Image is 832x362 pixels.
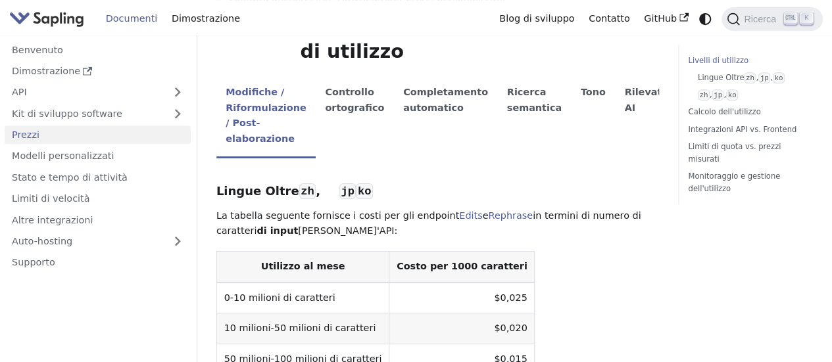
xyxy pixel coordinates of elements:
a: Limiti di quota vs. prezzi misurati [688,141,808,166]
a: Alberello.ai [9,9,89,28]
font: Blog di sviluppo [499,13,574,24]
font: Prezzi [12,129,39,140]
font: La tabella seguente fornisce i costi per gli endpoint [216,210,459,221]
a: Dimostrazione [164,9,247,29]
font: Controllo ortografico [325,87,384,113]
font: GitHub [644,13,677,24]
code: ko [726,89,738,101]
font: , [756,73,758,82]
font: Auto-hosting [12,236,72,246]
kbd: K [800,12,813,24]
font: Limiti di velocità [12,193,90,204]
font: Documenti [106,13,158,24]
img: Alberello.ai [9,9,84,28]
button: Espandi la categoria della barra laterale 'API' [164,83,191,102]
a: API [5,83,164,102]
font: di utilizzo [300,40,404,62]
font: Altre integrazioni [12,215,93,225]
code: ko [773,72,785,83]
font: API [12,87,27,97]
font: Modifiche / Riformulazione / Post-elaborazione [226,87,306,144]
a: zh,jp,ko [698,89,804,101]
font: Completamento automatico [403,87,488,113]
font: Ricerca [744,14,776,24]
font: $0,020 [494,323,527,333]
font: Rilevatore AI [624,87,679,113]
a: Stato e tempo di attività [5,168,191,187]
font: [PERSON_NAME]'API: [298,225,397,236]
a: Blog di sviluppo [492,9,581,29]
a: Contatto [581,9,637,29]
a: Dimostrazione [5,62,191,81]
button: Passa dalla modalità scura a quella chiara (attualmente modalità di sistema) [696,9,715,28]
a: Integrazioni API vs. Frontend [688,124,808,136]
font: Kit di sviluppo software [12,108,122,119]
button: Cerca (Ctrl+K) [722,7,822,31]
a: Altre integrazioni [5,210,191,229]
font: Benvenuto [12,45,63,55]
code: jp [339,183,356,199]
font: Contatto [589,13,630,24]
a: Modelli personalizzati [5,147,191,166]
font: Lingue Oltre [698,73,745,82]
font: Dimostrazione [12,66,80,76]
font: Stato e tempo di attività [12,172,128,183]
font: Limiti di quota vs. prezzi misurati [688,142,781,164]
a: Documenti [99,9,164,29]
a: Auto-hosting [5,232,191,251]
font: Lingue Oltre [216,184,299,198]
a: Supporto [5,253,191,272]
a: Calcolo dell'utilizzo [688,106,808,118]
code: zh [698,89,710,101]
a: Lingue Oltrezh,jp,ko [698,72,804,84]
code: zh [299,183,316,199]
code: jp [758,72,770,83]
font: Ricerca semantica [507,87,562,113]
font: Supporto [12,257,55,267]
font: Costo per 1000 caratteri [397,261,527,271]
font: Livelli di utilizzo [688,56,748,65]
font: $0,025 [494,292,527,303]
a: Edits [459,210,482,221]
a: Monitoraggio e gestione dell'utilizzo [688,170,808,195]
code: zh [744,72,756,83]
font: Tono [581,87,606,97]
font: , [723,90,726,99]
font: Calcolo dell'utilizzo [688,107,760,116]
a: GitHub [637,9,695,29]
font: Utilizzo al mese [261,261,345,271]
font: Modelli personalizzati [12,150,114,161]
a: Benvenuto [5,40,191,59]
button: Espandi la categoria della barra laterale 'SDK' [164,104,191,123]
a: Rephrase [488,210,533,221]
a: Prezzi [5,125,191,145]
font: , [770,73,773,82]
code: ko [356,183,372,199]
a: Livelli di utilizzo [688,55,808,67]
font: Integrazioni API vs. Frontend [688,125,796,134]
font: , [316,184,320,198]
font: e [483,210,489,221]
font: di input [257,225,298,236]
font: 0-10 milioni di caratteri [224,292,335,303]
a: Limiti di velocità [5,189,191,208]
code: jp [712,89,723,101]
font: , [710,90,712,99]
font: 10 milioni-50 milioni di caratteri [224,323,376,333]
a: Kit di sviluppo software [5,104,164,123]
font: Monitoraggio e gestione dell'utilizzo [688,171,780,193]
font: Dimostrazione [172,13,240,24]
